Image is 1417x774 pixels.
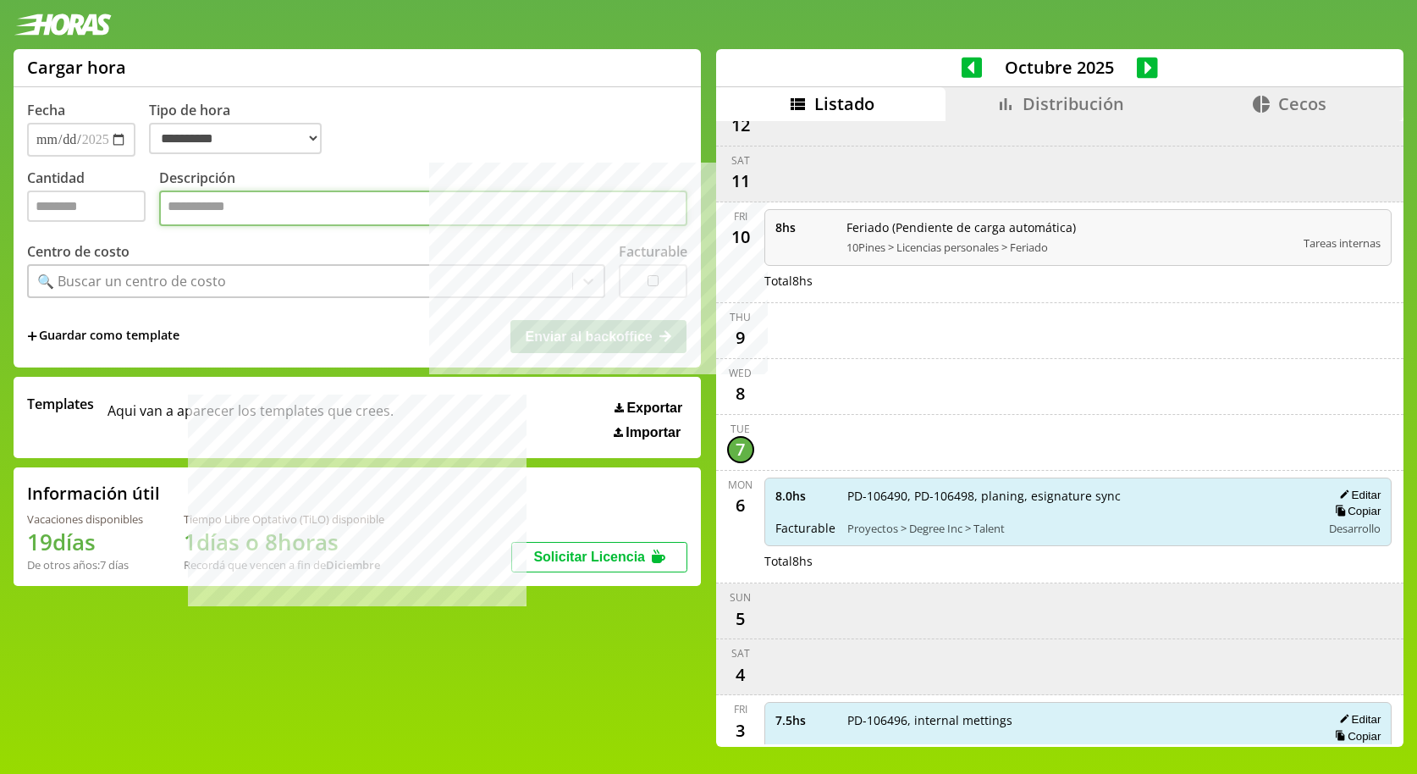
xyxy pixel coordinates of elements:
div: 9 [727,324,754,351]
h1: Cargar hora [27,56,126,79]
label: Fecha [27,101,65,119]
span: Proyectos > Degree Inc > Talent [847,521,1310,536]
span: 8.0 hs [775,488,835,504]
label: Tipo de hora [149,101,335,157]
span: PD-106490, PD-106498, planing, esignature sync [847,488,1310,504]
div: Tiempo Libre Optativo (TiLO) disponible [184,511,384,527]
button: Copiar [1330,729,1381,744]
div: De otros años: 7 días [27,557,143,572]
div: 4 [727,661,754,688]
div: Sun [730,590,751,605]
span: Octubre 2025 [982,56,1137,79]
b: Diciembre [326,557,380,572]
div: Fri [734,209,747,224]
span: Solicitar Licencia [533,550,645,564]
div: Thu [730,310,751,324]
span: 7.5 hs [775,712,835,728]
span: Feriado (Pendiente de carga automática) [846,219,1293,235]
div: Sat [731,646,750,661]
input: Cantidad [27,191,146,222]
span: 10Pines > Licencias personales > Feriado [846,240,1293,255]
textarea: Descripción [159,191,687,226]
select: Tipo de hora [149,123,322,154]
img: logotipo [14,14,112,36]
div: scrollable content [716,121,1403,744]
button: Editar [1334,712,1381,727]
span: Tareas internas [1304,235,1381,251]
div: Vacaciones disponibles [27,511,143,527]
div: Tue [731,422,750,436]
div: 12 [727,112,754,139]
span: Aqui van a aparecer los templates que crees. [108,395,394,440]
div: Fri [734,702,747,716]
span: 8 hs [775,219,835,235]
label: Descripción [159,169,687,230]
div: 7 [727,436,754,463]
div: Wed [729,366,752,380]
h2: Información útil [27,482,160,505]
h1: 1 días o 8 horas [184,527,384,557]
div: 5 [727,605,754,632]
div: 8 [727,380,754,407]
span: Desarrollo [1329,521,1381,536]
span: Listado [814,92,874,115]
div: Total 8 hs [764,273,1392,289]
span: Cecos [1278,92,1326,115]
span: +Guardar como template [27,327,179,346]
button: Editar [1334,488,1381,502]
div: 3 [727,716,754,744]
div: Total 8 hs [764,553,1392,569]
span: PD-106496, internal mettings [847,712,1310,728]
button: Copiar [1330,504,1381,518]
button: Exportar [609,400,687,417]
span: Facturable [775,520,835,536]
span: Exportar [626,401,682,416]
h1: 19 días [27,527,143,557]
label: Cantidad [27,169,159,230]
div: Sat [731,153,750,168]
span: Distribución [1023,92,1124,115]
div: 🔍 Buscar un centro de costo [37,272,226,290]
div: Recordá que vencen a fin de [184,557,384,572]
span: Templates [27,395,94,413]
div: 11 [727,168,754,195]
div: Mon [728,478,753,492]
label: Facturable [619,242,687,261]
div: 6 [727,492,754,519]
span: + [27,327,37,346]
span: Importar [626,425,681,440]
button: Solicitar Licencia [511,542,687,572]
div: 10 [727,224,754,251]
label: Centro de costo [27,242,130,261]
